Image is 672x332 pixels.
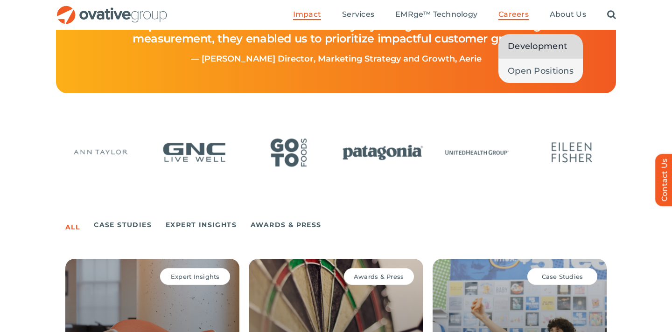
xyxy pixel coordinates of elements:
a: Careers [498,10,529,20]
span: Impact [293,10,321,19]
div: 20 / 24 [150,134,238,173]
a: Search [607,10,616,20]
p: — [PERSON_NAME] Director, Marketing Strategy and Growth, Aerie [78,55,594,64]
span: Development [508,40,567,53]
div: 21 / 24 [245,134,333,173]
div: 23 / 24 [433,134,521,173]
ul: Post Filters [65,216,607,233]
span: Open Positions [508,64,574,77]
span: EMRge™ Technology [395,10,477,19]
a: Expert Insights [166,218,237,231]
div: 19 / 24 [56,134,144,173]
a: About Us [550,10,586,20]
span: About Us [550,10,586,19]
div: 24 / 24 [528,134,616,173]
a: OG_Full_horizontal_RGB [56,5,168,14]
a: Development [498,34,583,58]
a: EMRge™ Technology [395,10,477,20]
a: Services [342,10,374,20]
span: Services [342,10,374,19]
span: Careers [498,10,529,19]
a: Case Studies [94,218,152,231]
h4: “Ovative pushes us to think and act differently. By lifting the veil on customer growth measureme... [78,10,594,55]
a: Awards & Press [251,218,322,231]
a: Impact [293,10,321,20]
a: Open Positions [498,59,583,83]
a: All [65,221,80,234]
div: 22 / 24 [339,134,427,173]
